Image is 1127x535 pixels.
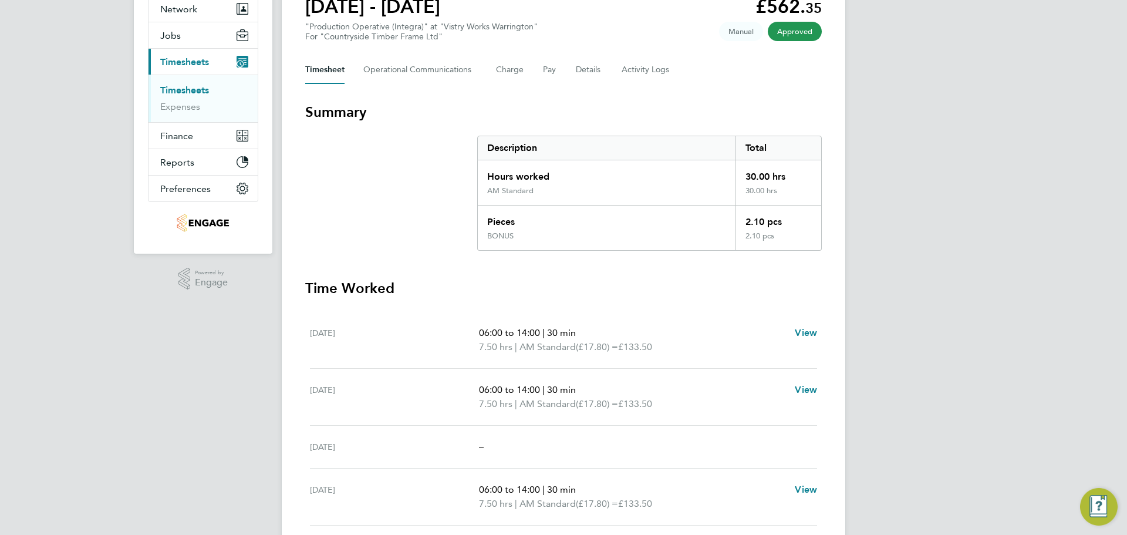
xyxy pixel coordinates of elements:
[618,498,652,509] span: £133.50
[576,498,618,509] span: (£17.80) =
[160,130,193,142] span: Finance
[478,160,735,186] div: Hours worked
[160,56,209,68] span: Timesheets
[160,183,211,194] span: Preferences
[795,384,817,395] span: View
[519,497,576,511] span: AM Standard
[195,268,228,278] span: Powered by
[478,136,735,160] div: Description
[479,384,540,395] span: 06:00 to 14:00
[542,484,545,495] span: |
[487,186,534,196] div: AM Standard
[618,398,652,409] span: £133.50
[576,56,603,84] button: Details
[795,326,817,340] a: View
[542,384,545,395] span: |
[310,483,479,511] div: [DATE]
[768,22,822,41] span: This timesheet has been approved.
[160,157,194,168] span: Reports
[149,176,258,201] button: Preferences
[149,75,258,122] div: Timesheets
[795,483,817,497] a: View
[547,327,576,338] span: 30 min
[719,22,763,41] span: This timesheet was manually created.
[519,340,576,354] span: AM Standard
[547,384,576,395] span: 30 min
[477,136,822,251] div: Summary
[160,85,209,96] a: Timesheets
[479,441,484,452] span: –
[363,56,477,84] button: Operational Communications
[496,56,524,84] button: Charge
[795,327,817,338] span: View
[515,398,517,409] span: |
[479,484,540,495] span: 06:00 to 14:00
[149,123,258,149] button: Finance
[160,101,200,112] a: Expenses
[735,206,821,231] div: 2.10 pcs
[542,327,545,338] span: |
[310,383,479,411] div: [DATE]
[547,484,576,495] span: 30 min
[178,268,228,290] a: Powered byEngage
[487,231,514,241] div: BONUS
[310,326,479,354] div: [DATE]
[305,103,822,122] h3: Summary
[478,206,735,231] div: Pieces
[795,383,817,397] a: View
[519,397,576,411] span: AM Standard
[479,398,512,409] span: 7.50 hrs
[543,56,557,84] button: Pay
[160,30,181,41] span: Jobs
[618,341,652,352] span: £133.50
[735,136,821,160] div: Total
[305,56,345,84] button: Timesheet
[177,214,229,233] img: integrapeople-logo-retina.png
[479,498,512,509] span: 7.50 hrs
[515,498,517,509] span: |
[149,49,258,75] button: Timesheets
[149,149,258,175] button: Reports
[310,440,479,454] div: [DATE]
[735,160,821,186] div: 30.00 hrs
[576,398,618,409] span: (£17.80) =
[305,32,538,42] div: For "Countryside Timber Frame Ltd"
[1080,488,1118,526] button: Engage Resource Center
[735,186,821,205] div: 30.00 hrs
[305,279,822,298] h3: Time Worked
[160,4,197,15] span: Network
[735,231,821,250] div: 2.10 pcs
[149,22,258,48] button: Jobs
[479,341,512,352] span: 7.50 hrs
[515,341,517,352] span: |
[622,56,671,84] button: Activity Logs
[305,22,538,42] div: "Production Operative (Integra)" at "Vistry Works Warrington"
[148,214,258,233] a: Go to home page
[195,278,228,288] span: Engage
[479,327,540,338] span: 06:00 to 14:00
[576,341,618,352] span: (£17.80) =
[795,484,817,495] span: View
